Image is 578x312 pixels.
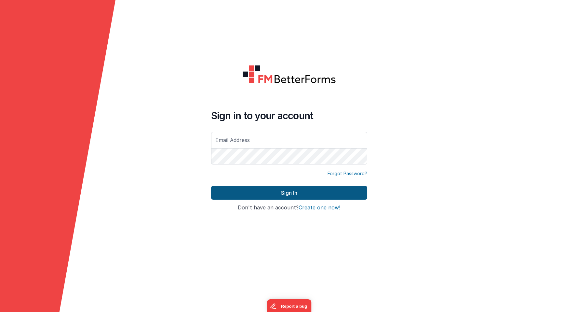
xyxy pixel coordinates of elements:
[299,205,340,211] button: Create one now!
[211,186,367,200] button: Sign In
[211,205,367,211] h4: Don't have an account?
[328,170,367,177] a: Forgot Password?
[211,110,367,121] h4: Sign in to your account
[211,132,367,148] input: Email Address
